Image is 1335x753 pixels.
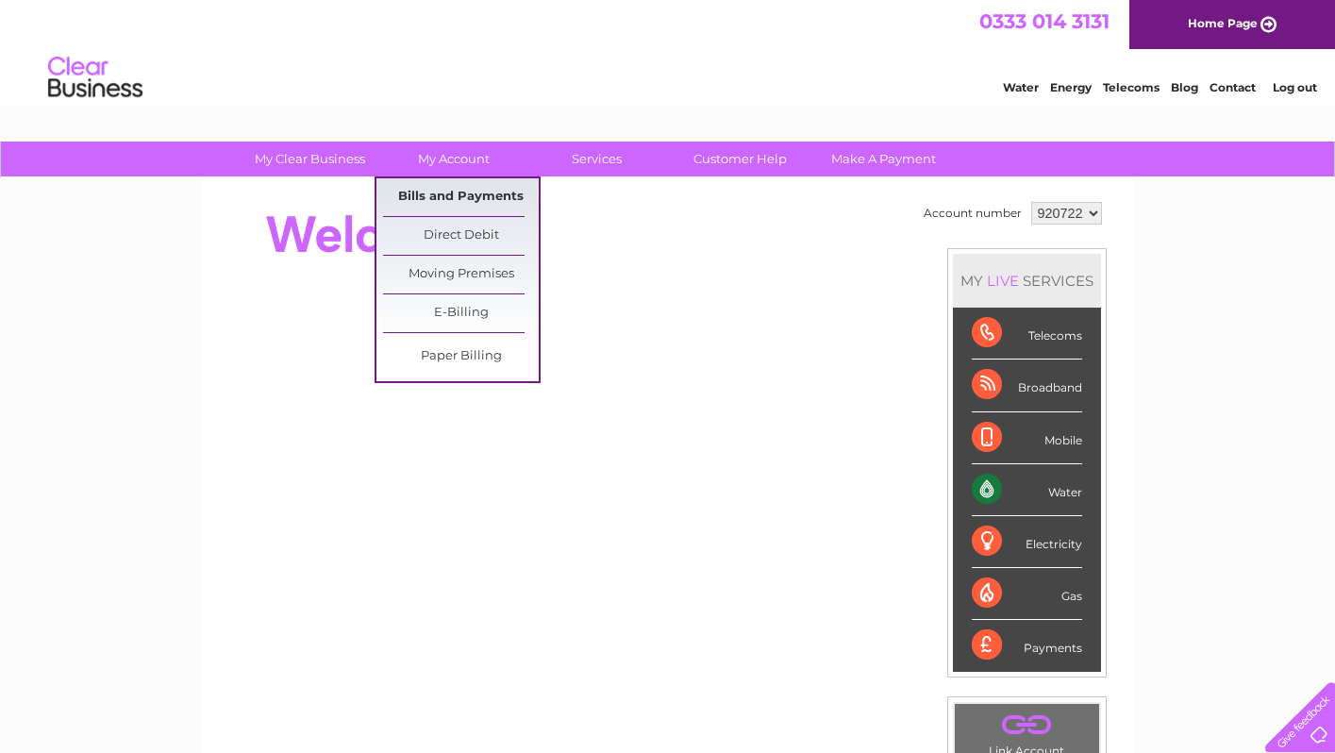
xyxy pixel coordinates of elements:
[1003,80,1039,94] a: Water
[972,464,1082,516] div: Water
[383,178,539,216] a: Bills and Payments
[1171,80,1198,94] a: Blog
[979,9,1110,33] a: 0333 014 3131
[1103,80,1160,94] a: Telecoms
[1210,80,1256,94] a: Contact
[972,516,1082,568] div: Electricity
[383,256,539,293] a: Moving Premises
[1050,80,1092,94] a: Energy
[383,294,539,332] a: E-Billing
[223,10,1114,92] div: Clear Business is a trading name of Verastar Limited (registered in [GEOGRAPHIC_DATA] No. 3667643...
[972,308,1082,360] div: Telecoms
[47,49,143,107] img: logo.png
[972,620,1082,671] div: Payments
[972,568,1082,620] div: Gas
[972,360,1082,411] div: Broadband
[662,142,818,176] a: Customer Help
[960,709,1094,742] a: .
[375,142,531,176] a: My Account
[953,254,1101,308] div: MY SERVICES
[972,412,1082,464] div: Mobile
[519,142,675,176] a: Services
[983,272,1023,290] div: LIVE
[232,142,388,176] a: My Clear Business
[806,142,961,176] a: Make A Payment
[383,217,539,255] a: Direct Debit
[383,338,539,376] a: Paper Billing
[1273,80,1317,94] a: Log out
[919,197,1026,229] td: Account number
